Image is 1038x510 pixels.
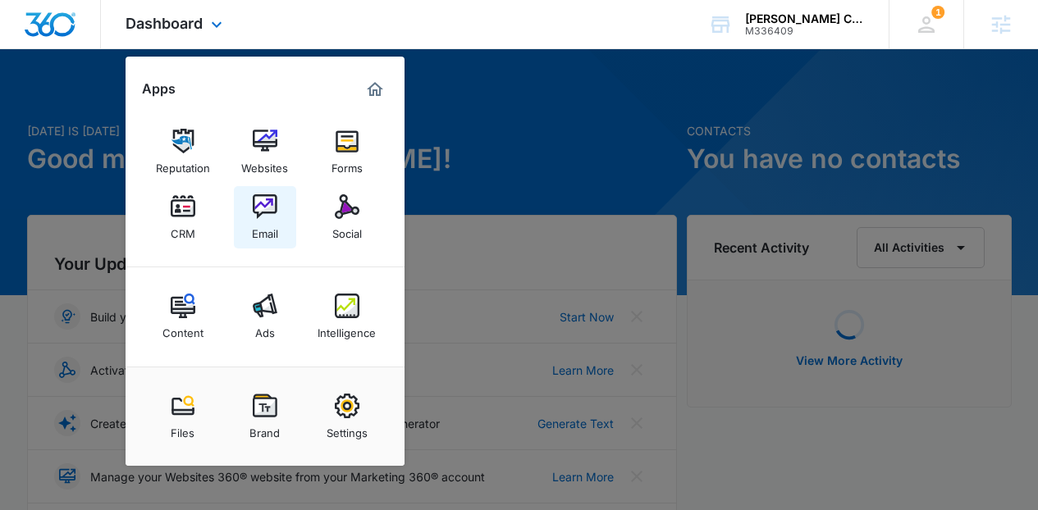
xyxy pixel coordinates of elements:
[162,318,203,339] div: Content
[931,6,944,19] span: 1
[234,385,296,448] a: Brand
[152,186,214,248] a: CRM
[142,81,176,97] h2: Apps
[745,25,865,37] div: account id
[234,121,296,183] a: Websites
[152,285,214,348] a: Content
[234,186,296,248] a: Email
[249,418,280,439] div: Brand
[332,219,362,240] div: Social
[234,285,296,348] a: Ads
[931,6,944,19] div: notifications count
[156,153,210,175] div: Reputation
[332,153,363,175] div: Forms
[316,385,378,448] a: Settings
[316,121,378,183] a: Forms
[318,318,376,339] div: Intelligence
[152,121,214,183] a: Reputation
[327,418,368,439] div: Settings
[316,285,378,348] a: Intelligence
[362,76,388,102] a: Marketing 360® Dashboard
[745,12,865,25] div: account name
[241,153,288,175] div: Websites
[252,219,278,240] div: Email
[152,385,214,448] a: Files
[171,418,194,439] div: Files
[316,186,378,248] a: Social
[126,15,203,32] span: Dashboard
[171,219,195,240] div: CRM
[255,318,275,339] div: Ads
